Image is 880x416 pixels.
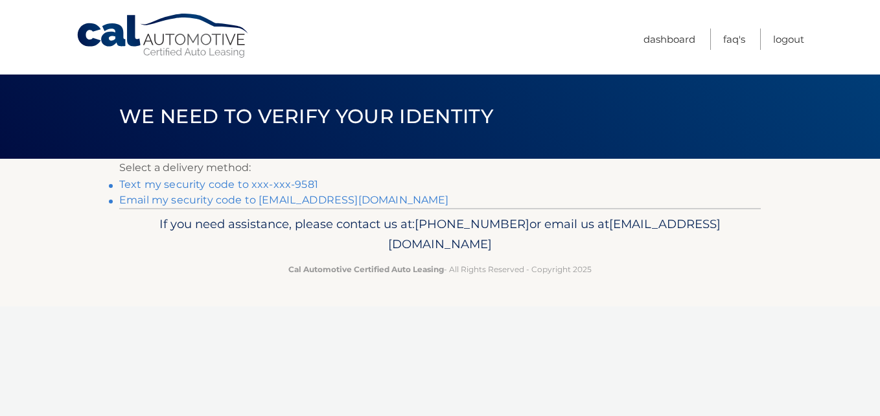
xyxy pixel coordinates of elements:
strong: Cal Automotive Certified Auto Leasing [288,264,444,274]
p: If you need assistance, please contact us at: or email us at [128,214,752,255]
span: [PHONE_NUMBER] [415,216,529,231]
a: Email my security code to [EMAIL_ADDRESS][DOMAIN_NAME] [119,194,449,206]
a: Dashboard [643,29,695,50]
a: Logout [773,29,804,50]
a: Text my security code to xxx-xxx-9581 [119,178,318,191]
p: - All Rights Reserved - Copyright 2025 [128,262,752,276]
a: Cal Automotive [76,13,251,59]
span: We need to verify your identity [119,104,493,128]
p: Select a delivery method: [119,159,761,177]
a: FAQ's [723,29,745,50]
